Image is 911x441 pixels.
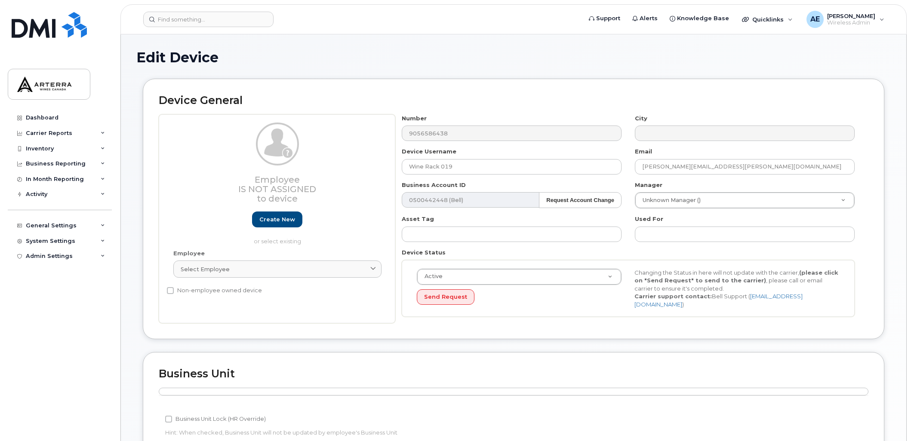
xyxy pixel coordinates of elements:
label: Device Username [402,147,456,156]
p: Hint: When checked, Business Unit will not be updated by employee's Business Unit [165,429,625,437]
a: [EMAIL_ADDRESS][DOMAIN_NAME] [634,293,803,308]
span: Select employee [181,265,230,273]
label: Asset Tag [402,215,434,223]
h3: Employee [173,175,382,203]
strong: Carrier support contact: [634,293,712,300]
label: Used For [635,215,663,223]
input: Business Unit Lock (HR Override) [165,416,172,423]
strong: Request Account Change [546,197,614,203]
a: Select employee [173,260,382,278]
span: Active [419,273,443,280]
h1: Edit Device [136,50,891,65]
label: Business Unit Lock (HR Override) [165,414,266,424]
label: Non-employee owned device [167,285,262,296]
a: Create new [252,211,302,227]
span: Unknown Manager () [637,196,701,204]
button: Send Request [417,289,474,305]
a: Active [417,269,621,285]
label: Business Account ID [402,181,466,189]
label: Device Status [402,248,446,257]
div: Changing the Status in here will not update with the carrier, , please call or email carrier to e... [628,269,846,309]
h2: Device General [159,95,868,107]
span: Is not assigned [238,184,316,194]
label: Employee [173,249,205,257]
p: or select existing [173,237,382,245]
h2: Business Unit [159,368,868,380]
a: Unknown Manager () [635,193,854,208]
label: City [635,114,647,122]
label: Number [402,114,427,122]
label: Email [635,147,652,156]
input: Non-employee owned device [167,287,174,294]
span: to device [257,193,298,204]
label: Manager [635,181,662,189]
button: Request Account Change [539,192,622,208]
